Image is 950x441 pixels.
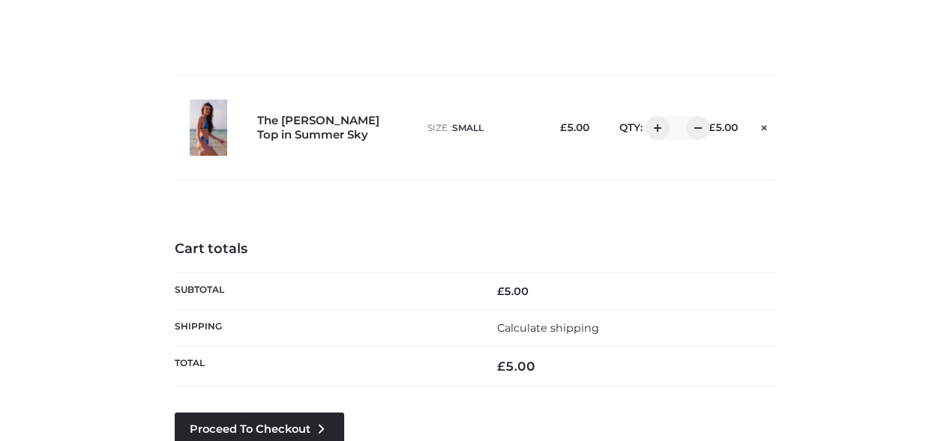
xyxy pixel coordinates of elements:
a: Calculate shipping [497,321,599,335]
bdi: 5.00 [709,121,738,133]
p: size : [427,121,542,135]
bdi: 5.00 [560,121,589,133]
span: £ [497,285,504,298]
th: Shipping [175,309,475,346]
span: £ [560,121,567,133]
bdi: 5.00 [497,359,535,374]
a: Remove this item [753,116,775,136]
th: Subtotal [175,273,475,309]
th: Total [175,347,475,386]
div: QTY: [604,116,691,140]
a: The [PERSON_NAME] Top in Summer Sky [257,114,397,142]
span: £ [497,359,505,374]
span: £ [709,121,715,133]
bdi: 5.00 [497,285,529,298]
h4: Cart totals [175,241,775,258]
span: SMALL [452,122,484,133]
